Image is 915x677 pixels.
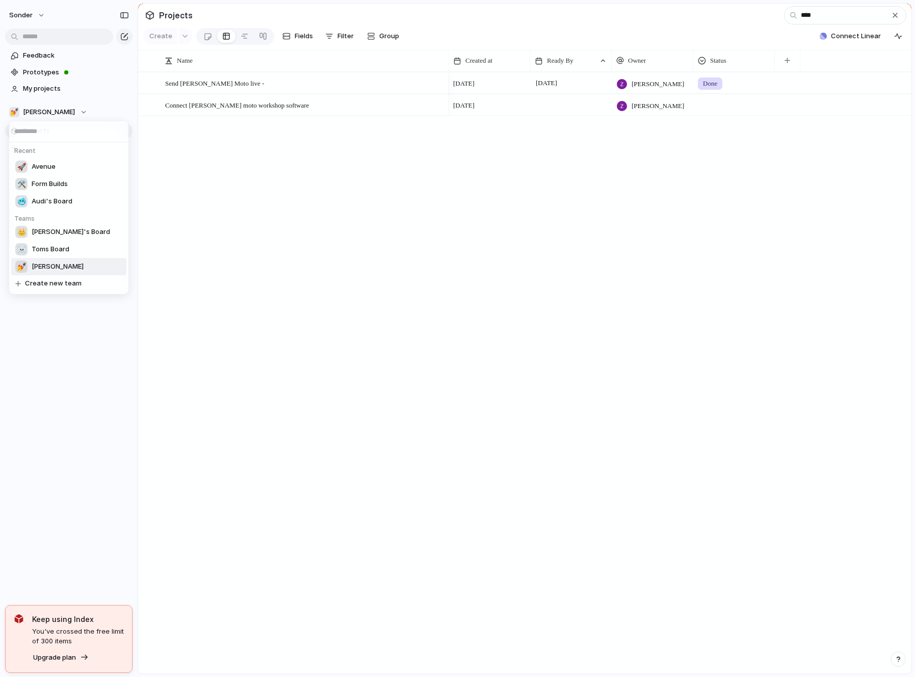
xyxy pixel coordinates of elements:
span: Avenue [32,162,56,172]
div: ☠️ [15,243,28,255]
span: Form Builds [32,179,68,189]
span: Audi's Board [32,196,72,206]
span: [PERSON_NAME]'s Board [32,227,110,237]
div: 🥶 [15,195,28,207]
span: Toms Board [32,244,69,254]
div: 💅 [15,261,28,273]
div: 🛠️ [15,178,28,190]
div: 👑 [15,226,28,238]
h5: Teams [11,210,129,223]
h5: Recent [11,142,129,155]
span: [PERSON_NAME] [32,262,84,272]
div: 🚀 [15,161,28,173]
span: Create new team [25,278,82,289]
